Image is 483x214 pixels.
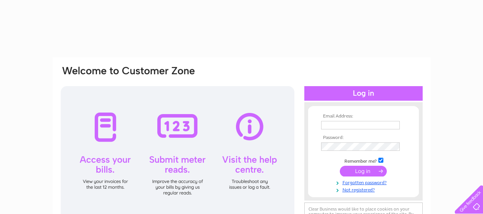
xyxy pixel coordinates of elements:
[319,114,408,119] th: Email Address:
[319,157,408,164] td: Remember me?
[340,166,387,176] input: Submit
[319,135,408,140] th: Password:
[321,178,408,186] a: Forgotten password?
[321,186,408,193] a: Not registered?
